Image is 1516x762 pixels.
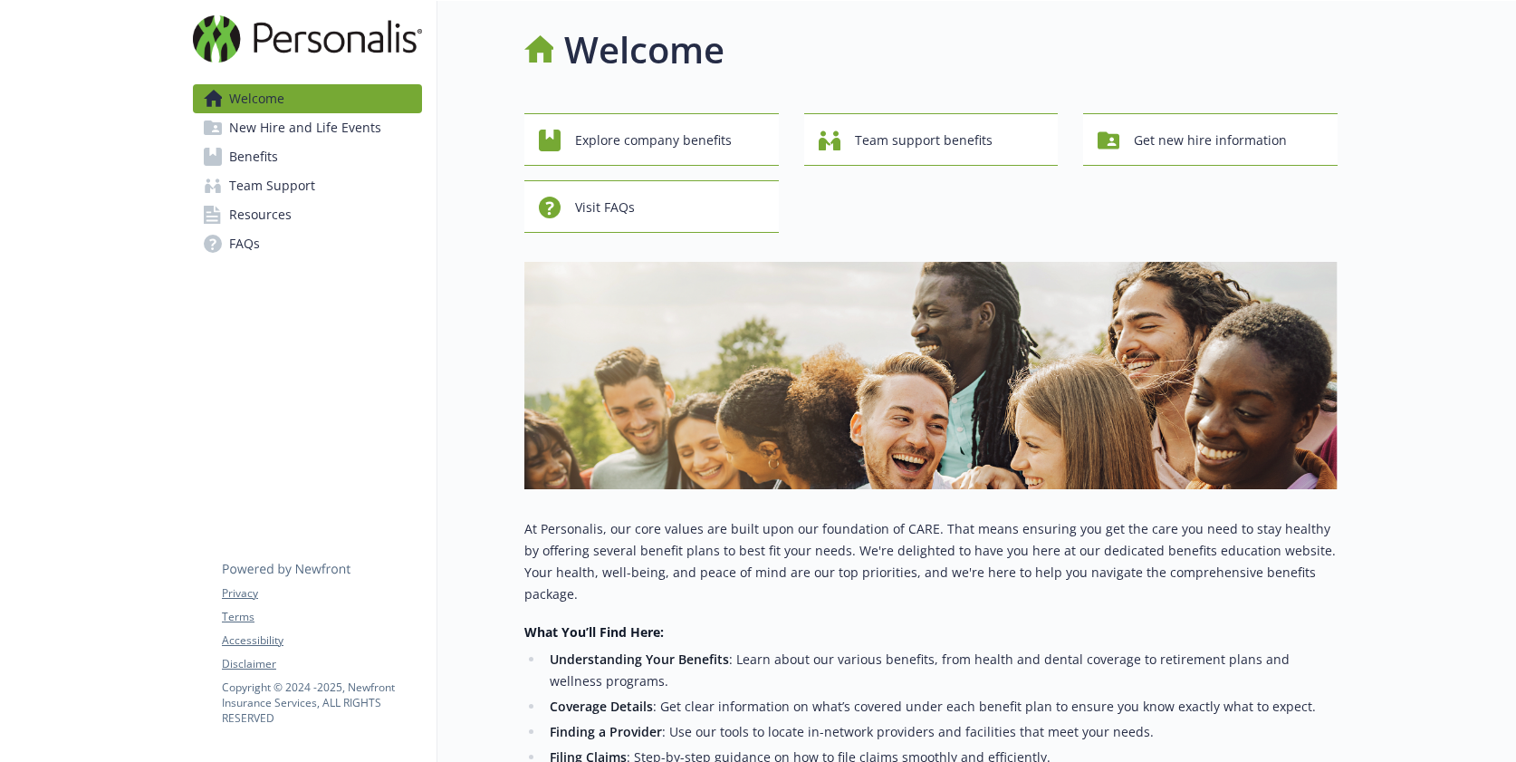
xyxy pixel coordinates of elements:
img: overview page banner [524,262,1338,489]
a: FAQs [193,229,422,258]
p: At Personalis, our core values are built upon our foundation of CARE. That means ensuring you get... [524,518,1338,605]
span: FAQs [229,229,260,258]
strong: What You’ll Find Here: [524,623,664,641]
button: Visit FAQs [524,180,779,233]
span: Team support benefits [855,123,993,158]
a: Resources [193,200,422,229]
a: Team Support [193,171,422,200]
li: : Get clear information on what’s covered under each benefit plan to ensure you know exactly what... [544,696,1338,718]
a: Welcome [193,84,422,113]
span: Benefits [229,142,278,171]
span: Resources [229,200,292,229]
strong: Understanding Your Benefits [550,651,729,668]
a: New Hire and Life Events [193,113,422,142]
button: Explore company benefits [524,113,779,166]
button: Get new hire information [1083,113,1338,166]
li: : Use our tools to locate in-network providers and facilities that meet your needs. [544,721,1338,743]
strong: Finding a Provider [550,723,662,740]
a: Privacy [222,585,421,602]
span: Get new hire information [1134,123,1287,158]
a: Terms [222,609,421,625]
p: Copyright © 2024 - 2025 , Newfront Insurance Services, ALL RIGHTS RESERVED [222,680,421,726]
span: New Hire and Life Events [229,113,381,142]
span: Welcome [229,84,284,113]
span: Team Support [229,171,315,200]
button: Team support benefits [804,113,1059,166]
strong: Coverage Details [550,698,653,715]
span: Explore company benefits [575,123,732,158]
h1: Welcome [564,23,724,77]
a: Accessibility [222,632,421,649]
a: Disclaimer [222,656,421,672]
li: : Learn about our various benefits, from health and dental coverage to retirement plans and welln... [544,649,1338,692]
a: Benefits [193,142,422,171]
span: Visit FAQs [575,190,635,225]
